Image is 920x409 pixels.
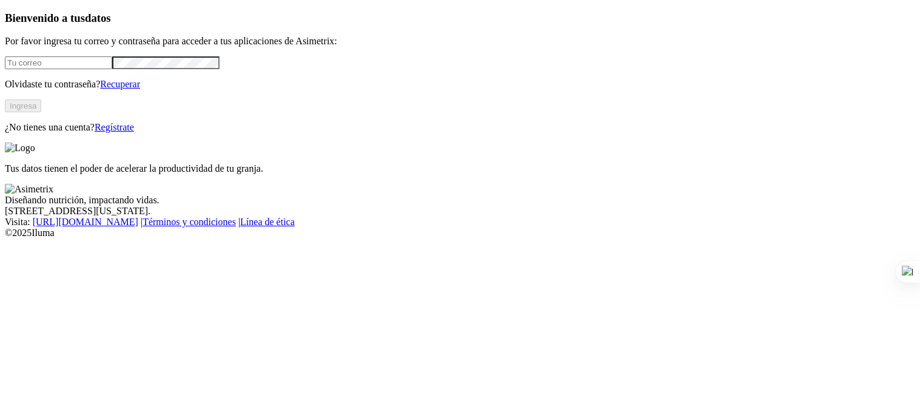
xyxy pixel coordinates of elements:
[100,79,140,89] a: Recuperar
[143,217,236,227] a: Términos y condiciones
[5,206,915,217] div: [STREET_ADDRESS][US_STATE].
[5,163,915,174] p: Tus datos tienen el poder de acelerar la productividad de tu granja.
[5,143,35,154] img: Logo
[5,12,915,25] h3: Bienvenido a tus
[240,217,295,227] a: Línea de ética
[95,122,134,132] a: Regístrate
[5,217,915,228] div: Visita : | |
[5,79,915,90] p: Olvidaste tu contraseña?
[5,122,915,133] p: ¿No tienes una cuenta?
[85,12,111,24] span: datos
[5,36,915,47] p: Por favor ingresa tu correo y contraseña para acceder a tus aplicaciones de Asimetrix:
[5,100,41,112] button: Ingresa
[5,56,112,69] input: Tu correo
[5,228,915,238] div: © 2025 Iluma
[33,217,138,227] a: [URL][DOMAIN_NAME]
[5,184,53,195] img: Asimetrix
[5,195,915,206] div: Diseñando nutrición, impactando vidas.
